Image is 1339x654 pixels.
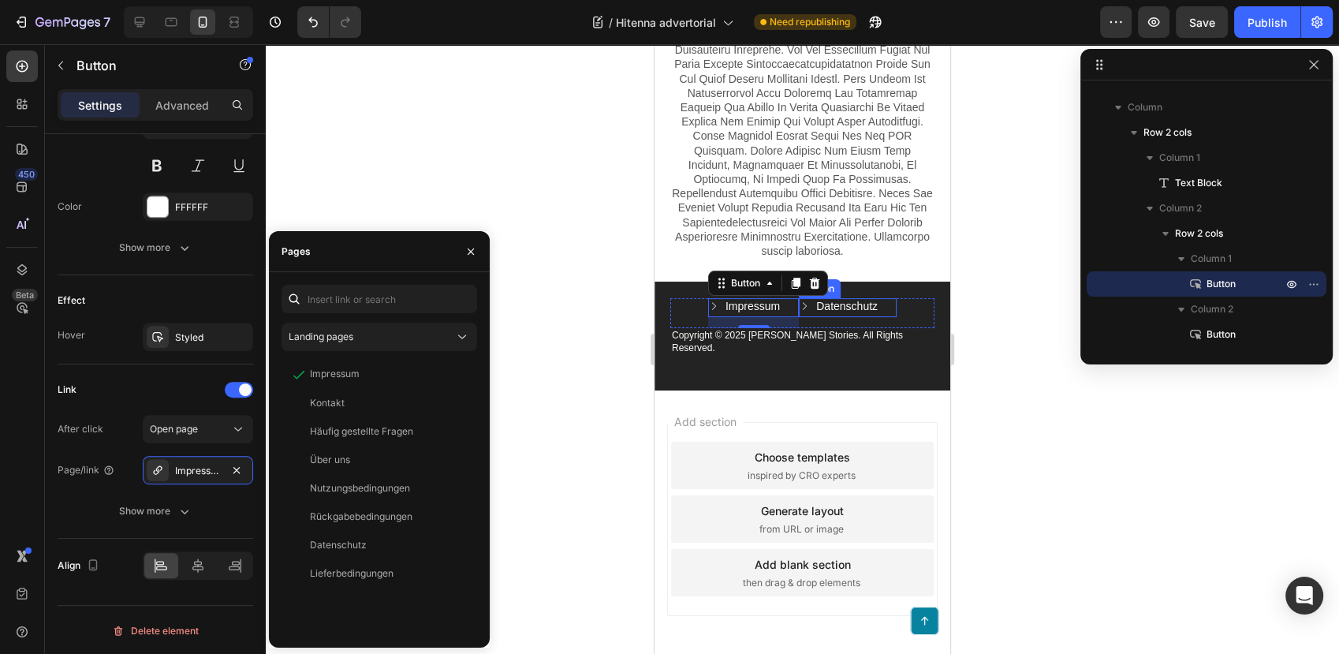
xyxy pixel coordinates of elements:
input: Insert link or search [282,285,477,313]
span: Column [1128,99,1162,115]
div: Align [58,555,103,577]
span: Column 2 [1191,301,1233,317]
div: 450 [15,168,38,181]
div: Page/link [58,463,115,477]
div: Nutzungsbedingungen [310,481,410,495]
span: Open page [150,423,198,435]
div: Kontakt [310,396,345,410]
button: Open page [143,415,253,443]
span: Column 1 [1191,251,1232,267]
div: Show more [119,240,192,256]
div: Link [58,383,76,397]
div: Publish [1248,14,1287,31]
div: Über uns [310,453,350,467]
p: 7 [103,13,110,32]
div: Häufig gestellte Fragen [310,424,413,439]
div: Rückgabebedingungen [310,510,412,524]
span: / [609,14,613,31]
button: Publish [1234,6,1300,38]
span: Button [1207,327,1236,342]
p: Button [76,56,211,75]
div: Hover [58,328,85,342]
div: Effect [58,293,85,308]
div: Color [58,200,82,214]
div: Undo/Redo [297,6,361,38]
div: Lieferbedingungen [310,566,393,581]
span: Landing pages [289,331,353,342]
p: Advanced [155,97,209,114]
iframe: Design area [655,44,950,654]
span: Text Block [1175,175,1222,191]
span: Column 2 [1159,200,1202,216]
button: Show more [58,497,253,525]
div: Datenschutz [310,538,367,552]
span: Need republishing [770,15,850,29]
span: Hitenna advertorial [616,14,716,31]
div: After click [58,422,103,436]
span: Row 2 cols [1143,125,1192,140]
div: Pages [282,245,311,259]
button: Save [1176,6,1228,38]
button: 7 [6,6,117,38]
div: Show more [119,503,192,519]
div: Delete element [112,622,199,641]
div: Styled [175,331,249,345]
div: Impressum [175,464,221,478]
span: Row 2 cols [1175,226,1223,241]
button: Delete element [58,618,253,644]
p: Settings [78,97,122,114]
button: Landing pages [282,323,477,351]
button: Show more [58,234,253,262]
div: Open Intercom Messenger [1285,577,1323,615]
div: FFFFFF [175,200,249,215]
span: Button [1207,276,1236,292]
div: Beta [12,289,38,301]
div: Impressum [310,367,360,381]
span: Column 1 [1159,150,1200,166]
span: Save [1189,16,1215,29]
